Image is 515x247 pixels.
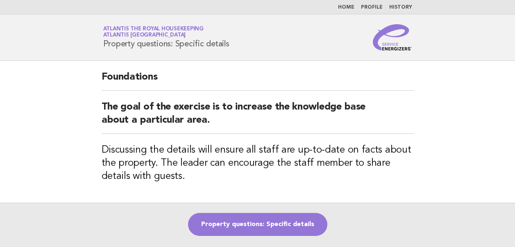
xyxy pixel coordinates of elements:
a: History [389,5,412,10]
h1: Property questions: Specific details [103,27,229,48]
a: Atlantis the Royal HousekeepingAtlantis [GEOGRAPHIC_DATA] [103,26,204,38]
img: Service Energizers [373,24,412,50]
a: Profile [361,5,383,10]
a: Property questions: Specific details [188,213,327,236]
a: Home [338,5,354,10]
h3: Discussing the details will ensure all staff are up-to-date on facts about the property. The lead... [102,144,414,183]
h2: Foundations [102,71,414,91]
h2: The goal of the exercise is to increase the knowledge base about a particular area. [102,101,414,134]
span: Atlantis [GEOGRAPHIC_DATA] [103,33,186,38]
